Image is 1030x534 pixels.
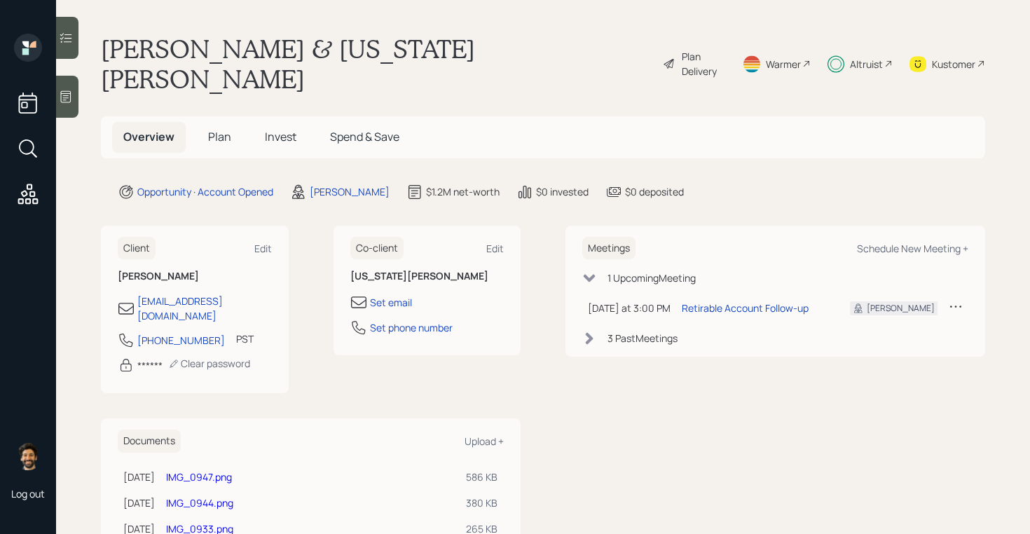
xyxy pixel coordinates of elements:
[208,129,231,144] span: Plan
[137,184,273,199] div: Opportunity · Account Opened
[123,495,155,510] div: [DATE]
[850,57,883,71] div: Altruist
[350,237,404,260] h6: Co-client
[466,495,498,510] div: 380 KB
[123,129,174,144] span: Overview
[168,357,250,370] div: Clear password
[465,434,504,448] div: Upload +
[118,271,272,282] h6: [PERSON_NAME]
[370,295,412,310] div: Set email
[330,129,399,144] span: Spend & Save
[137,333,225,348] div: [PHONE_NUMBER]
[101,34,652,94] h1: [PERSON_NAME] & [US_STATE][PERSON_NAME]
[14,442,42,470] img: eric-schwartz-headshot.png
[137,294,272,323] div: [EMAIL_ADDRESS][DOMAIN_NAME]
[118,237,156,260] h6: Client
[118,430,181,453] h6: Documents
[588,301,671,315] div: [DATE] at 3:00 PM
[310,184,390,199] div: [PERSON_NAME]
[466,470,498,484] div: 586 KB
[123,470,155,484] div: [DATE]
[582,237,636,260] h6: Meetings
[682,301,809,315] div: Retirable Account Follow-up
[607,331,678,345] div: 3 Past Meeting s
[265,129,296,144] span: Invest
[536,184,589,199] div: $0 invested
[607,271,696,285] div: 1 Upcoming Meeting
[350,271,504,282] h6: [US_STATE][PERSON_NAME]
[370,320,453,335] div: Set phone number
[166,496,233,509] a: IMG_0944.png
[236,331,254,346] div: PST
[486,242,504,255] div: Edit
[166,470,232,484] a: IMG_0947.png
[766,57,801,71] div: Warmer
[857,242,968,255] div: Schedule New Meeting +
[254,242,272,255] div: Edit
[625,184,684,199] div: $0 deposited
[932,57,975,71] div: Kustomer
[11,487,45,500] div: Log out
[867,302,935,315] div: [PERSON_NAME]
[682,49,725,78] div: Plan Delivery
[426,184,500,199] div: $1.2M net-worth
